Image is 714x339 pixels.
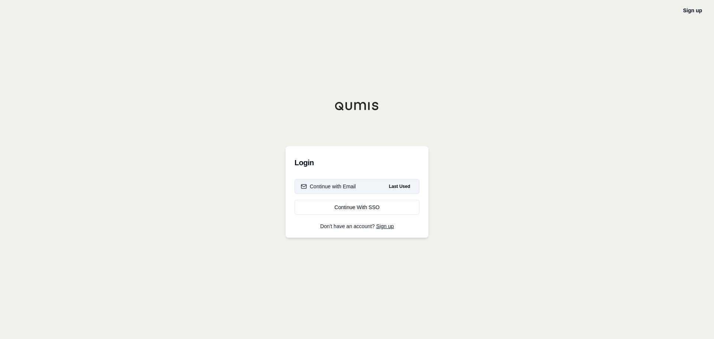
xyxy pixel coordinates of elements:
[295,155,419,170] h3: Login
[376,223,394,229] a: Sign up
[335,102,379,111] img: Qumis
[295,200,419,215] a: Continue With SSO
[301,204,413,211] div: Continue With SSO
[295,179,419,194] button: Continue with EmailLast Used
[386,182,413,191] span: Last Used
[295,224,419,229] p: Don't have an account?
[683,7,702,13] a: Sign up
[301,183,356,190] div: Continue with Email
